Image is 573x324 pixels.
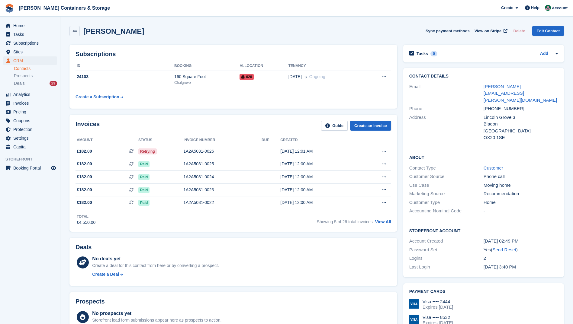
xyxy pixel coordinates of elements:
button: Delete [511,26,527,36]
div: Address [409,114,484,141]
span: Invoices [13,99,50,107]
div: No prospects yet [92,310,221,317]
span: Create [501,5,513,11]
div: 23 [50,81,57,86]
span: Coupons [13,116,50,125]
div: [DATE] 12:00 AM [280,174,360,180]
div: Phone [409,105,484,112]
div: OX20 1SE [484,134,558,141]
a: Preview store [50,164,57,172]
div: [GEOGRAPHIC_DATA] [484,128,558,135]
a: menu [3,134,57,142]
a: Send Reset [492,247,516,252]
div: Lincoln Grove 3 [484,114,558,121]
span: Booking Portal [13,164,50,172]
th: Invoice number [183,135,262,145]
a: Add [540,50,548,57]
div: [DATE] 12:00 AM [280,199,360,206]
div: Create a deal for this contact from here or by converting a prospect. [92,262,219,269]
h2: Invoices [76,121,100,131]
div: 1A2A5031-0026 [183,148,262,154]
a: [PERSON_NAME][EMAIL_ADDRESS][PERSON_NAME][DOMAIN_NAME] [484,84,557,103]
a: Create a Subscription [76,91,123,103]
span: £182.00 [77,187,92,193]
div: Total [77,214,95,219]
div: Use Case [409,182,484,189]
a: Edit Contact [532,26,564,36]
a: View All [375,219,391,224]
div: Password Set [409,246,484,253]
span: Home [13,21,50,30]
div: Customer Source [409,173,484,180]
a: menu [3,56,57,65]
h2: About [409,154,558,160]
span: £182.00 [77,199,92,206]
span: Paid [138,161,150,167]
div: Yes [484,246,558,253]
div: Phone call [484,173,558,180]
div: No deals yet [92,255,219,262]
a: View on Stripe [472,26,509,36]
h2: Deals [76,244,92,251]
a: menu [3,108,57,116]
a: menu [3,21,57,30]
span: Capital [13,143,50,151]
div: 2 [484,255,558,262]
a: menu [3,30,57,39]
div: Chalgrove [174,80,240,85]
span: Paid [138,200,150,206]
span: Sites [13,48,50,56]
h2: Subscriptions [76,51,391,58]
div: Bladon [484,121,558,128]
span: £182.00 [77,161,92,167]
img: Visa Logo [409,299,419,309]
span: Analytics [13,90,50,99]
span: Protection [13,125,50,134]
span: Help [531,5,539,11]
a: Customer [484,165,503,170]
span: Deals [14,81,25,86]
span: Paid [138,174,150,180]
button: Sync payment methods [426,26,470,36]
a: menu [3,39,57,47]
img: stora-icon-8386f47178a22dfd0bd8f6a31ec36ba5ce8667c1dd55bd0f319d3a0aa187defe.svg [5,4,14,13]
th: Booking [174,61,240,71]
div: 0 [430,51,437,56]
a: menu [3,48,57,56]
div: - [484,208,558,214]
div: Email [409,83,484,104]
div: £4,550.00 [77,219,95,226]
div: Visa •••• 8532 [423,315,453,320]
div: Moving home [484,182,558,189]
a: Create an Invoice [350,121,391,131]
div: Expires [DATE] [423,304,453,310]
a: Guide [321,121,348,131]
div: Recommendation [484,190,558,197]
div: [DATE] 02:49 PM [484,238,558,245]
div: [PHONE_NUMBER] [484,105,558,112]
a: menu [3,125,57,134]
div: Customer Type [409,199,484,206]
a: Contacts [14,66,57,71]
span: Ongoing [309,74,325,79]
a: menu [3,99,57,107]
a: [PERSON_NAME] Containers & Storage [16,3,112,13]
span: £182.00 [77,148,92,154]
span: Tasks [13,30,50,39]
div: 1A2A5031-0023 [183,187,262,193]
div: Logins [409,255,484,262]
th: Tenancy [288,61,365,71]
div: 160 Square Foot [174,74,240,80]
div: Contact Type [409,165,484,172]
div: Last Login [409,264,484,271]
th: Amount [76,135,138,145]
div: Create a Subscription [76,94,119,100]
h2: Prospects [76,298,105,305]
h2: Payment cards [409,289,558,294]
div: 1A2A5031-0025 [183,161,262,167]
a: menu [3,164,57,172]
h2: Contact Details [409,74,558,79]
div: [DATE] 12:00 AM [280,161,360,167]
span: Storefront [5,156,60,162]
div: 1A2A5031-0024 [183,174,262,180]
